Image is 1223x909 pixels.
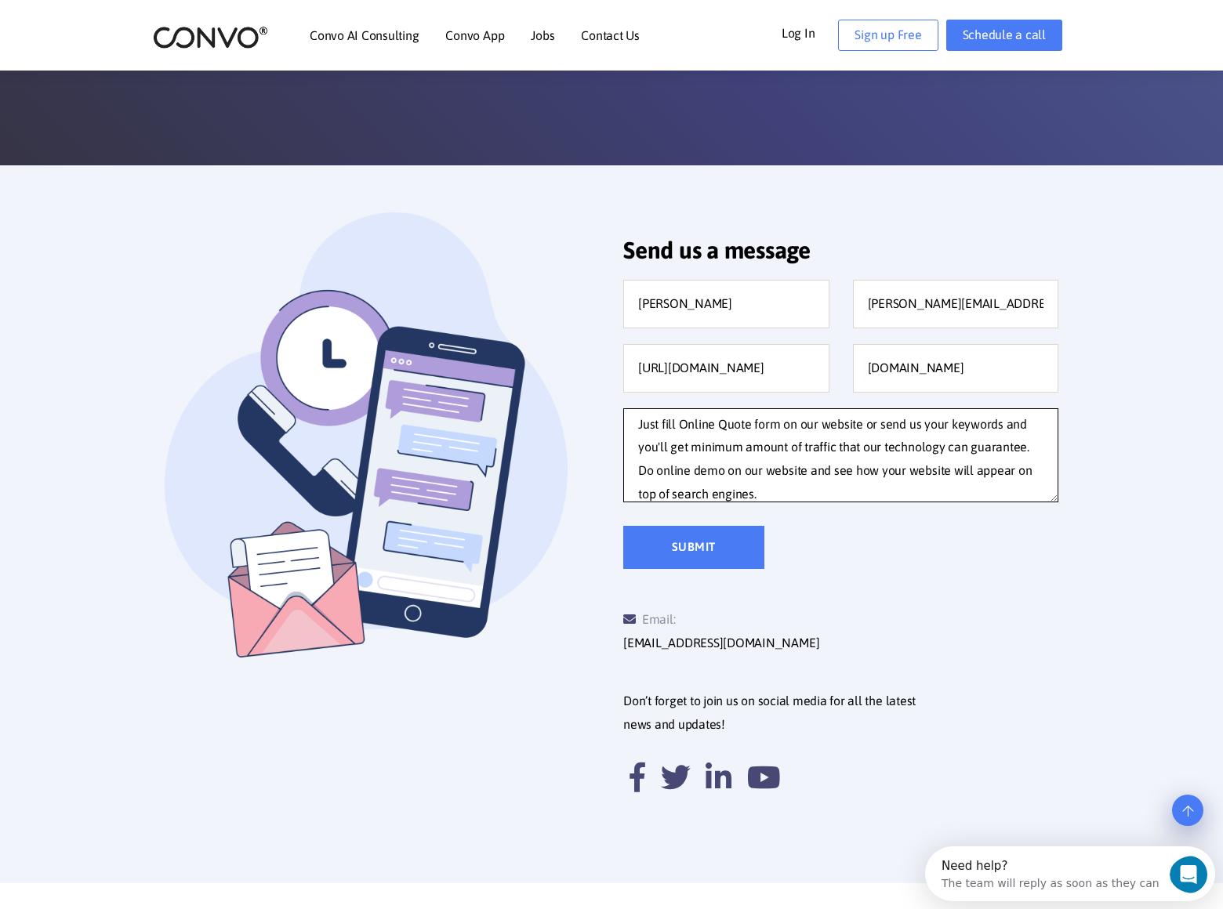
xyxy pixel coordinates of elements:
a: Jobs [531,29,554,42]
a: Schedule a call [946,20,1062,51]
iframe: Intercom live chat discovery launcher [925,846,1215,901]
img: logo_2.png [153,25,268,49]
iframe: Intercom live chat [1170,856,1218,893]
a: Log In [782,20,839,45]
a: [EMAIL_ADDRESS][DOMAIN_NAME] [623,632,819,655]
a: Convo AI Consulting [310,29,419,42]
a: Contact Us [581,29,640,42]
p: Don’t forget to join us on social media for all the latest news and updates! [623,690,1070,737]
img: contact_us_left_img.png [165,212,600,681]
input: Full name* [623,280,829,328]
a: Convo App [445,29,504,42]
input: Website [623,344,829,393]
h2: Send us a message [623,236,1058,276]
span: Email: [623,612,675,626]
input: Submit [623,526,764,569]
input: Valid email address* [853,280,1059,328]
input: Company name* [853,344,1059,393]
a: Sign up Free [838,20,938,51]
